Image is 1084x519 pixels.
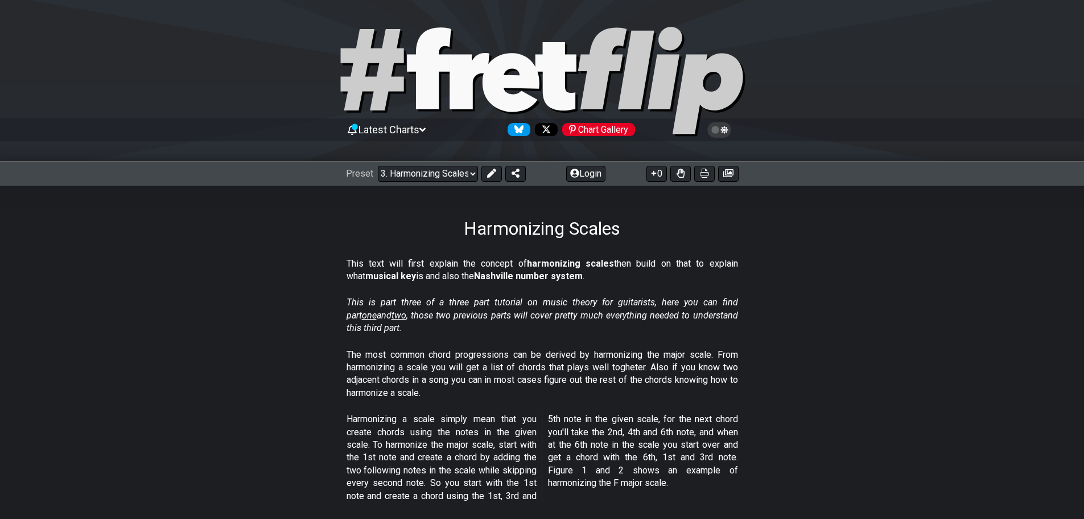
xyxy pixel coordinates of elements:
button: 0 [646,166,667,182]
strong: musical key [365,271,416,281]
span: Latest Charts [358,124,419,136]
span: two [391,310,406,321]
span: Toggle light / dark theme [713,125,726,135]
button: Share Preset [505,166,526,182]
span: Preset [346,168,373,179]
button: Print [694,166,715,182]
strong: harmonizing scales [527,258,614,269]
strong: Nashville number system [474,271,583,281]
span: one [362,310,377,321]
a: Follow #fretflip at X [530,123,558,136]
button: Toggle Dexterity for all fretkits [670,166,691,182]
p: The most common chord progressions can be derived by harmonizing the major scale. From harmonizin... [347,349,738,400]
a: #fretflip at Pinterest [558,123,635,136]
a: Follow #fretflip at Bluesky [503,123,530,136]
button: Create image [718,166,739,182]
div: Chart Gallery [562,123,635,136]
h1: Harmonizing Scales [464,218,620,239]
button: Login [566,166,605,182]
select: Preset [378,166,478,182]
p: Harmonizing a scale simply mean that you create chords using the notes in the given scale. To har... [347,413,738,502]
button: Edit Preset [481,166,502,182]
em: This is part three of a three part tutorial on music theory for guitarists, here you can find par... [347,297,738,333]
p: This text will first explain the concept of then build on that to explain what is and also the . [347,258,738,283]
